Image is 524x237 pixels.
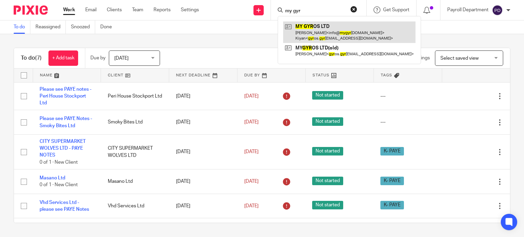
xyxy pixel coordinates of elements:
a: Done [100,20,117,34]
div: --- [380,119,435,125]
span: 0 of 1 · New Client [40,160,78,165]
td: [DATE] [169,169,237,194]
p: Due by [90,55,105,61]
td: [DATE] [169,134,237,169]
span: Tags [381,73,392,77]
span: Not started [312,177,343,185]
a: CITY SUPERMARKET WOLVES LTD - PAYE NOTES [40,139,86,158]
span: Select saved view [440,56,479,61]
span: Not started [312,91,343,100]
td: Smoky Bites Ltd [101,110,169,134]
span: 0 of 1 · New Client [40,183,78,188]
p: Payroll Department [447,6,489,13]
span: K- PAYE [380,177,404,185]
td: Peri House Stockport Ltd [101,82,169,110]
span: [DATE] [244,94,259,99]
img: svg%3E [492,5,503,16]
span: [DATE] [244,179,259,184]
span: Not started [312,201,343,209]
span: [DATE] [244,204,259,208]
span: (7) [35,55,42,61]
td: [DATE] [169,110,237,134]
img: Pixie [14,5,48,15]
a: Email [85,6,97,13]
span: [DATE] [244,120,259,124]
td: [DATE] [169,194,237,218]
a: Settings [181,6,199,13]
input: Search [285,8,346,14]
span: Not started [312,117,343,126]
a: Reassigned [35,20,66,34]
a: To do [14,20,30,34]
a: Work [63,6,75,13]
a: + Add task [48,50,78,66]
a: Reports [154,6,171,13]
a: Team [132,6,143,13]
span: K- PAYE [380,147,404,155]
span: [DATE] [244,149,259,154]
a: Please see PAYE Notes - Smoky Bites Ltd [40,116,92,128]
td: Masano Ltd [101,169,169,194]
a: Vhd Services Ltd - please see PAYE Notes [40,200,89,212]
a: Snoozed [71,20,95,34]
a: Please see PAYE notes - Peri House Stockport Ltd [40,87,91,106]
span: Not started [312,147,343,155]
h1: To do [21,55,42,62]
span: K- PAYE [380,201,404,209]
button: Clear [350,6,357,13]
td: CITY SUPERMARKET WOLVES LTD [101,134,169,169]
span: [DATE] [114,56,129,61]
span: Get Support [383,8,409,12]
a: Clients [107,6,122,13]
td: Vhd Services Ltd [101,194,169,218]
a: Masano Ltd [40,176,65,180]
td: [DATE] [169,82,237,110]
div: --- [380,93,435,100]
